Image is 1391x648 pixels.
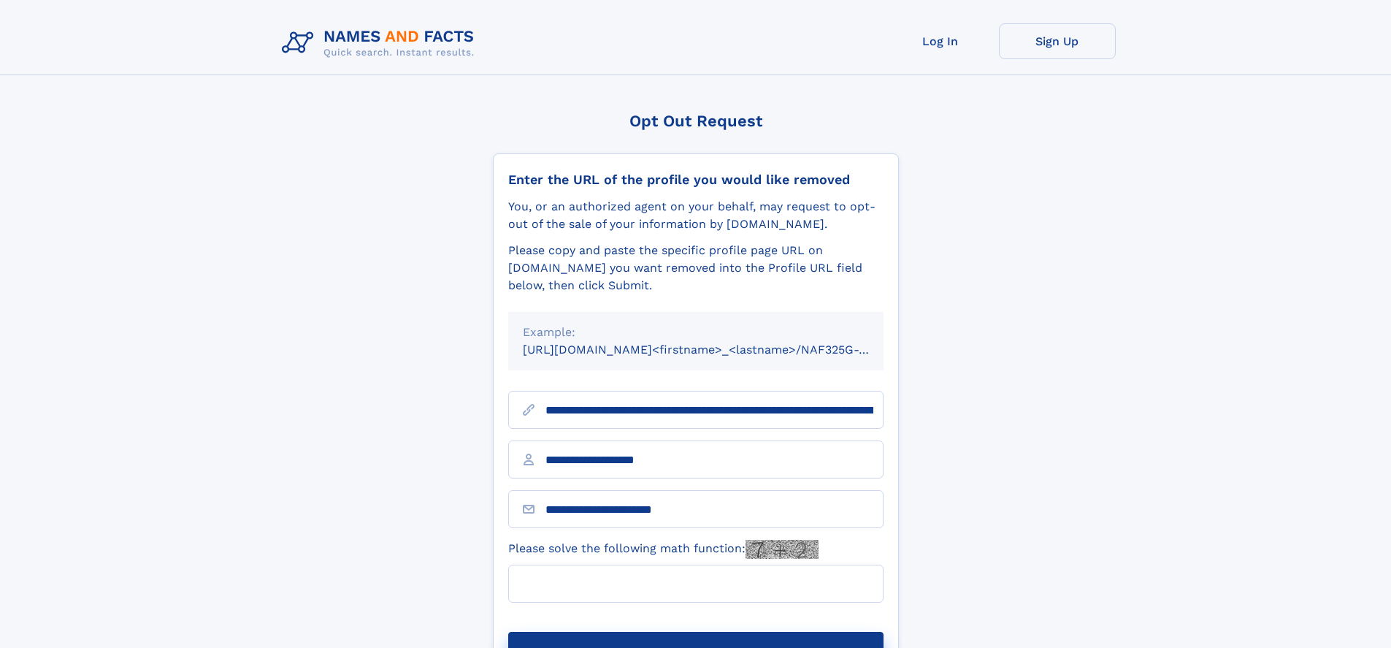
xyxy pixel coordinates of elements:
div: You, or an authorized agent on your behalf, may request to opt-out of the sale of your informatio... [508,198,884,233]
small: [URL][DOMAIN_NAME]<firstname>_<lastname>/NAF325G-xxxxxxxx [523,343,911,357]
img: Logo Names and Facts [276,23,486,63]
div: Please copy and paste the specific profile page URL on [DOMAIN_NAME] you want removed into the Pr... [508,242,884,294]
a: Sign Up [999,23,1116,59]
a: Log In [882,23,999,59]
div: Enter the URL of the profile you would like removed [508,172,884,188]
label: Please solve the following math function: [508,540,819,559]
div: Opt Out Request [493,112,899,130]
div: Example: [523,324,869,341]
